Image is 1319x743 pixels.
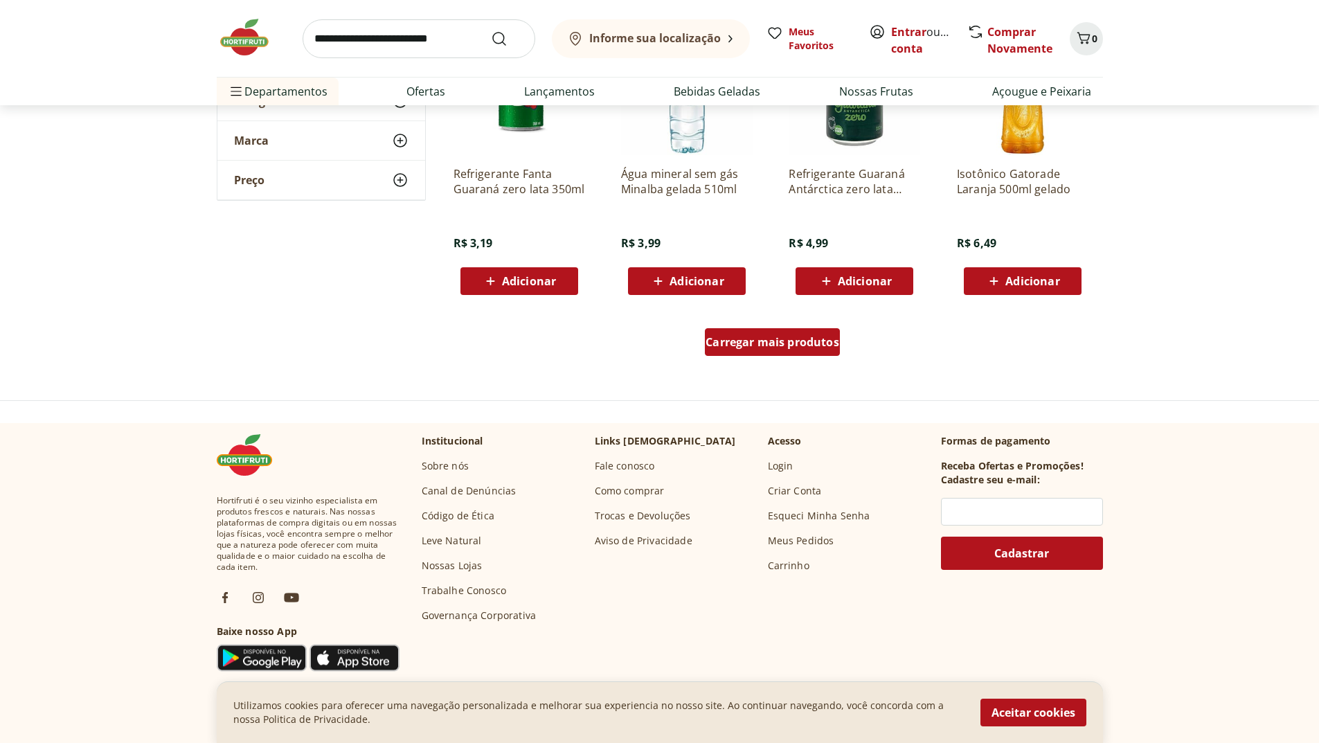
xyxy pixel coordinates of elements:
[768,509,870,523] a: Esqueci Minha Senha
[796,267,913,295] button: Adicionar
[789,166,920,197] a: Refrigerante Guaraná Antárctica zero lata 350ml gelado
[595,534,692,548] a: Aviso de Privacidade
[941,459,1084,473] h3: Receba Ofertas e Promoções!
[891,24,926,39] a: Entrar
[994,548,1049,559] span: Cadastrar
[941,434,1103,448] p: Formas de pagamento
[233,699,964,726] p: Utilizamos cookies para oferecer uma navegação personalizada e melhorar sua experiencia no nosso ...
[706,337,839,348] span: Carregar mais produtos
[309,644,400,672] img: App Store Icon
[589,30,721,46] b: Informe sua localização
[789,235,828,251] span: R$ 4,99
[422,434,483,448] p: Institucional
[217,121,425,160] button: Marca
[1005,276,1059,287] span: Adicionar
[621,235,661,251] span: R$ 3,99
[891,24,953,57] span: ou
[422,509,494,523] a: Código de Ética
[766,25,852,53] a: Meus Favoritos
[422,559,483,573] a: Nossas Lojas
[595,509,691,523] a: Trocas e Devoluções
[941,473,1040,487] h3: Cadastre seu e-mail:
[957,166,1088,197] a: Isotônico Gatorade Laranja 500ml gelado
[941,537,1103,570] button: Cadastrar
[768,459,793,473] a: Login
[422,484,517,498] a: Canal de Denúncias
[406,83,445,100] a: Ofertas
[228,75,327,108] span: Departamentos
[595,484,665,498] a: Como comprar
[217,625,400,638] h3: Baixe nosso App
[460,267,578,295] button: Adicionar
[422,459,469,473] a: Sobre nós
[964,267,1082,295] button: Adicionar
[980,699,1086,726] button: Aceitar cookies
[217,17,286,58] img: Hortifruti
[670,276,724,287] span: Adicionar
[768,559,809,573] a: Carrinho
[621,166,753,197] a: Água mineral sem gás Minalba gelada 510ml
[524,83,595,100] a: Lançamentos
[552,19,750,58] button: Informe sua localização
[595,434,736,448] p: Links [DEMOGRAPHIC_DATA]
[283,589,300,606] img: ytb
[628,267,746,295] button: Adicionar
[422,584,507,598] a: Trabalhe Conosco
[1070,22,1103,55] button: Carrinho
[891,24,967,56] a: Criar conta
[454,235,493,251] span: R$ 3,19
[234,134,269,147] span: Marca
[422,534,482,548] a: Leve Natural
[838,276,892,287] span: Adicionar
[228,75,244,108] button: Menu
[217,495,400,573] span: Hortifruti é o seu vizinho especialista em produtos frescos e naturais. Nas nossas plataformas de...
[768,484,822,498] a: Criar Conta
[705,328,840,361] a: Carregar mais produtos
[789,25,852,53] span: Meus Favoritos
[454,166,585,197] a: Refrigerante Fanta Guaraná zero lata 350ml
[217,644,307,672] img: Google Play Icon
[217,161,425,199] button: Preço
[502,276,556,287] span: Adicionar
[1092,32,1097,45] span: 0
[595,459,655,473] a: Fale conosco
[992,83,1091,100] a: Açougue e Peixaria
[839,83,913,100] a: Nossas Frutas
[217,434,286,476] img: Hortifruti
[957,235,996,251] span: R$ 6,49
[250,589,267,606] img: ig
[987,24,1052,56] a: Comprar Novamente
[217,589,233,606] img: fb
[491,30,524,47] button: Submit Search
[422,609,537,623] a: Governança Corporativa
[234,173,264,187] span: Preço
[768,534,834,548] a: Meus Pedidos
[768,434,802,448] p: Acesso
[674,83,760,100] a: Bebidas Geladas
[303,19,535,58] input: search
